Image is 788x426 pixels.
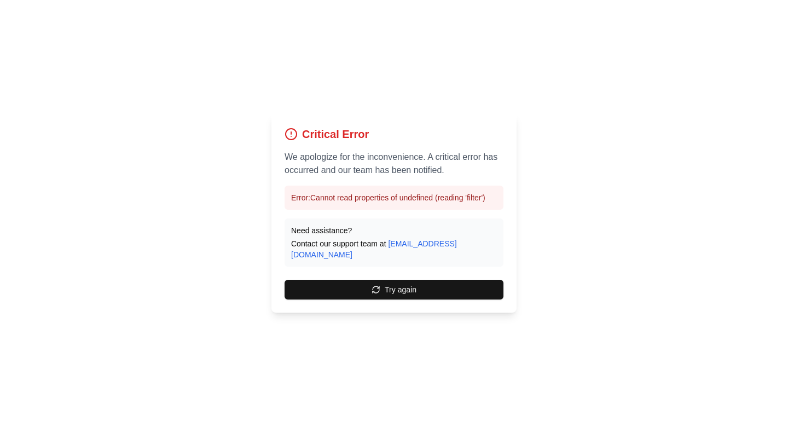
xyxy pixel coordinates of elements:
[285,151,503,177] p: We apologize for the inconvenience. A critical error has occurred and our team has been notified.
[291,238,497,260] p: Contact our support team at
[285,280,503,300] button: Try again
[302,126,369,142] h1: Critical Error
[291,192,497,203] p: Error: Cannot read properties of undefined (reading 'filter')
[291,225,497,236] p: Need assistance?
